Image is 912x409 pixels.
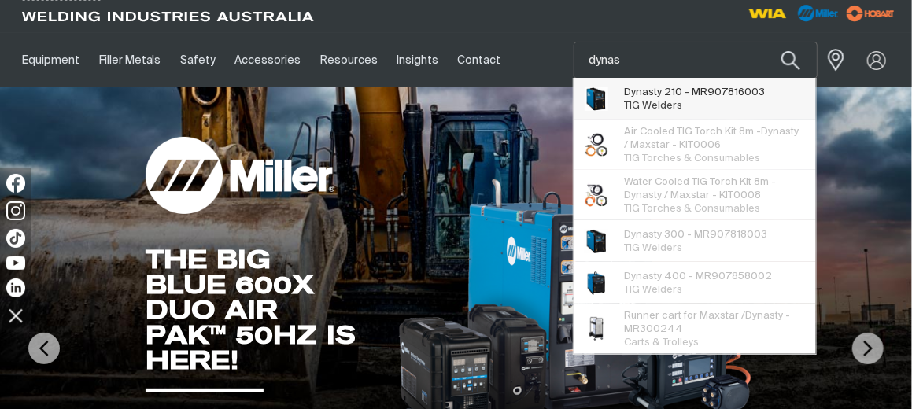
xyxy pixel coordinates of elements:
nav: Main [13,33,678,87]
a: Resources [311,33,387,87]
div: THE BIG BLUE 600X DUO AIR PAK™ 50HZ IS HERE! [146,247,356,373]
span: Dynas [745,311,775,321]
span: TIG Welders [624,243,682,253]
button: Search products [764,42,818,79]
span: Air Cooled TIG Torch Kit 8m - ty / Maxstar - KIT0006 [624,125,804,152]
a: Insights [387,33,448,87]
span: TIG Welders [624,285,682,295]
span: Dynas [624,230,654,240]
img: hide socials [2,302,29,329]
a: Accessories [225,33,310,87]
img: NextArrow [852,333,884,364]
span: ty 400 - MR907858002 [624,270,772,283]
span: Carts & Trolleys [624,337,699,348]
a: Filler Metals [89,33,170,87]
img: miller [842,2,899,25]
span: Dynas [761,127,791,137]
span: ty 210 - MR907816003 [624,86,765,99]
a: Equipment [13,33,89,87]
img: YouTube [6,256,25,270]
img: Instagram [6,201,25,220]
img: Facebook [6,174,25,193]
a: Contact [448,33,510,87]
input: Product name or item number... [574,42,817,78]
span: Dynas [624,271,654,282]
img: LinkedIn [6,278,25,297]
span: TIG Torches & Consumables [624,204,760,214]
span: Runner cart for Maxstar / ty - MR300244 [624,309,804,336]
ul: Suggestions [574,78,816,354]
img: TikTok [6,229,25,248]
a: Safety [171,33,225,87]
span: TIG Welders [624,101,682,111]
span: TIG Torches & Consumables [624,153,760,164]
img: PrevArrow [28,333,60,364]
span: Water Cooled TIG Torch Kit 8m - ty / Maxstar - KIT0008 [624,175,804,202]
span: Dynas [624,190,654,201]
span: Dynas [624,87,654,98]
span: ty 300 - MR907818003 [624,228,767,241]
